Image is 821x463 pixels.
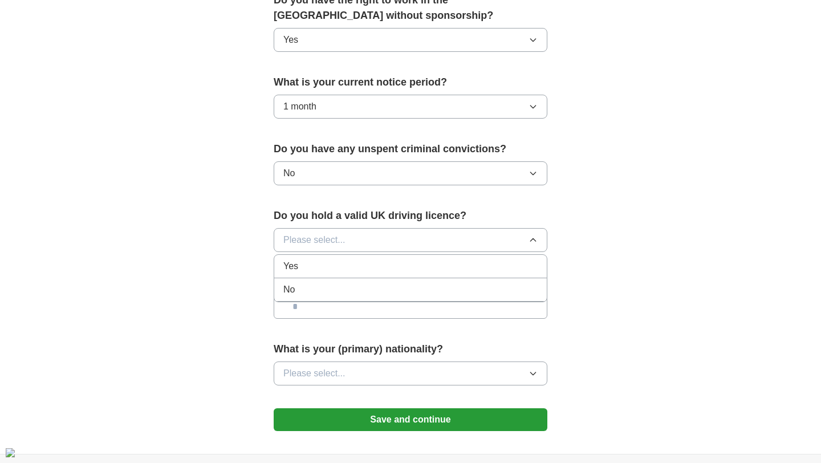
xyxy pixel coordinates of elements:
button: 1 month [274,95,547,119]
button: Yes [274,28,547,52]
label: What is your current notice period? [274,75,547,90]
button: Save and continue [274,408,547,431]
label: Do you hold a valid UK driving licence? [274,208,547,224]
button: Please select... [274,362,547,385]
span: No [283,166,295,180]
span: Yes [283,259,298,273]
span: No [283,283,295,297]
label: What is your (primary) nationality? [274,342,547,357]
label: Do you have any unspent criminal convictions? [274,141,547,157]
div: Cookie consent button [6,448,15,457]
span: Please select... [283,233,346,247]
img: Cookie%20settings [6,448,15,457]
button: Please select... [274,228,547,252]
span: Yes [283,33,298,47]
span: Please select... [283,367,346,380]
span: 1 month [283,100,316,113]
button: No [274,161,547,185]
